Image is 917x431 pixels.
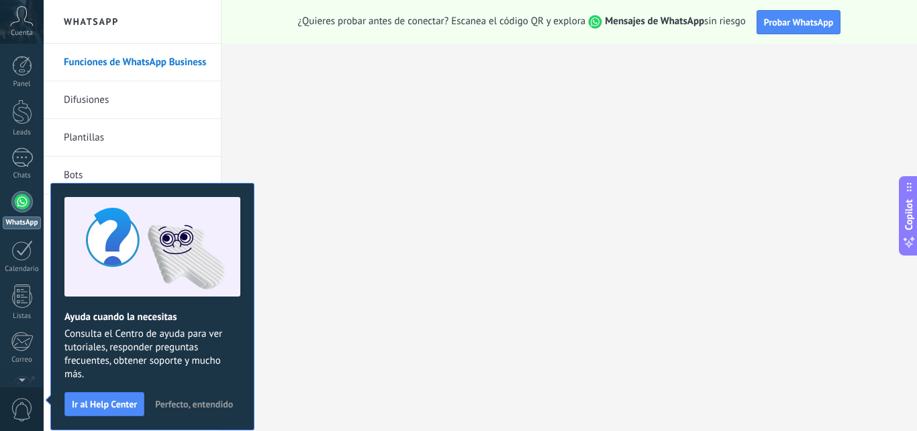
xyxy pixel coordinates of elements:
[3,128,42,137] div: Leads
[3,265,42,274] div: Calendario
[64,81,207,119] a: Difusiones
[44,81,221,119] li: Difusiones
[757,10,841,34] button: Probar WhatsApp
[298,15,746,29] span: ¿Quieres probar antes de conectar? Escanea el código QR y explora sin riesgo
[3,356,42,364] div: Correo
[902,199,916,230] span: Copilot
[3,217,41,229] div: WhatsApp
[3,171,42,180] div: Chats
[11,29,33,38] span: Cuenta
[44,44,221,81] li: Funciones de WhatsApp Business
[64,327,240,381] span: Consulta el Centro de ayuda para ver tutoriales, responder preguntas frecuentes, obtener soporte ...
[64,157,207,194] a: Bots
[64,44,207,81] a: Funciones de WhatsApp Business
[3,312,42,321] div: Listas
[64,311,240,323] h2: Ayuda cuando la necesitas
[72,399,137,409] span: Ir al Help Center
[155,399,233,409] span: Perfecto, entendido
[44,157,221,194] li: Bots
[64,392,144,416] button: Ir al Help Center
[3,80,42,89] div: Panel
[149,394,239,414] button: Perfecto, entendido
[64,119,207,157] a: Plantillas
[764,16,834,28] span: Probar WhatsApp
[605,15,704,28] strong: Mensajes de WhatsApp
[44,119,221,157] li: Plantillas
